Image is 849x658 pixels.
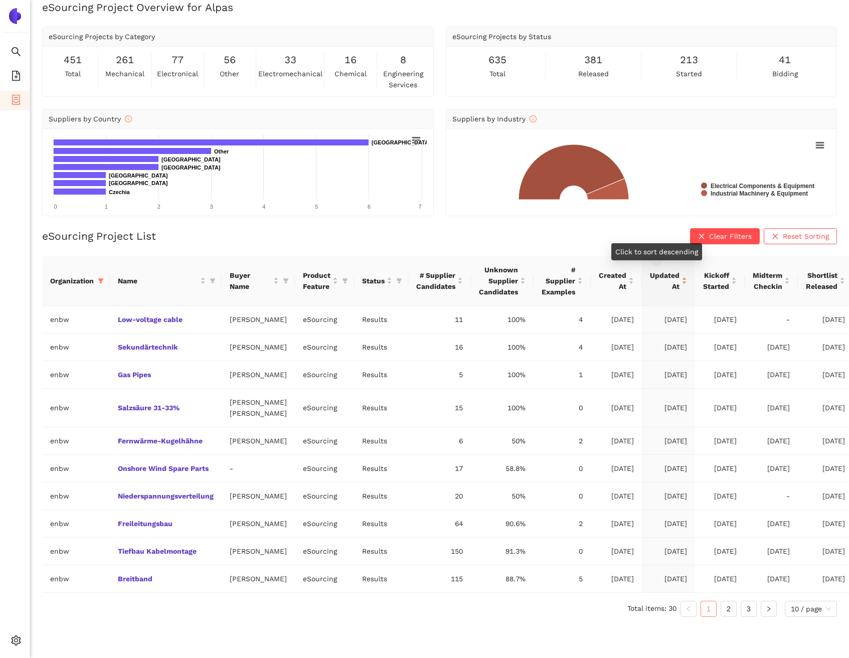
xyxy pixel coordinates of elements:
[711,183,814,190] text: Electrical Components & Equipment
[11,91,21,111] span: container
[295,256,354,306] th: this column's title is Product Feature,this column is sortable
[42,361,110,389] td: enbw
[105,204,108,210] text: 1
[354,510,408,538] td: Results
[584,52,602,68] span: 381
[591,389,642,427] td: [DATE]
[295,427,354,455] td: eSourcing
[695,389,745,427] td: [DATE]
[745,361,798,389] td: [DATE]
[295,361,354,389] td: eSourcing
[408,256,471,306] th: this column's title is # Supplier Candidates,this column is sortable
[471,361,534,389] td: 100%
[785,601,837,617] div: Page Size
[408,565,471,593] td: 115
[806,270,837,292] span: Shortlist Released
[783,231,829,242] span: Reset Sorting
[408,482,471,510] td: 20
[642,389,695,427] td: [DATE]
[109,173,168,179] text: [GEOGRAPHIC_DATA]
[695,334,745,361] td: [DATE]
[534,455,591,482] td: 0
[471,306,534,334] td: 100%
[695,256,745,306] th: this column's title is Kickoff Started,this column is sortable
[591,256,642,306] th: this column's title is Created At,this column is sortable
[591,427,642,455] td: [DATE]
[222,510,295,538] td: [PERSON_NAME]
[772,68,798,79] span: bidding
[222,482,295,510] td: [PERSON_NAME]
[125,115,132,122] span: info-circle
[452,115,537,123] span: Suppliers by Industry
[157,204,160,210] text: 2
[354,334,408,361] td: Results
[222,334,295,361] td: [PERSON_NAME]
[745,256,798,306] th: this column's title is Midterm Checkin,this column is sortable
[745,482,798,510] td: -
[591,334,642,361] td: [DATE]
[354,455,408,482] td: Results
[394,273,404,288] span: filter
[642,306,695,334] td: [DATE]
[354,306,408,334] td: Results
[695,361,745,389] td: [DATE]
[224,52,236,68] span: 56
[340,268,350,294] span: filter
[42,306,110,334] td: enbw
[258,68,322,79] span: electromechanical
[295,306,354,334] td: eSourcing
[295,482,354,510] td: eSourcing
[591,538,642,565] td: [DATE]
[489,68,505,79] span: total
[791,601,831,616] span: 10 / page
[379,68,427,90] span: engineering services
[721,601,736,616] a: 2
[230,270,271,292] span: Buyer Name
[408,389,471,427] td: 15
[591,361,642,389] td: [DATE]
[701,601,716,616] a: 1
[354,565,408,593] td: Results
[676,68,702,79] span: started
[354,389,408,427] td: Results
[471,256,534,306] th: this column's title is Unknown Supplier Candidates,this column is sortable
[303,270,330,292] span: Product Feature
[362,275,385,286] span: Status
[161,156,221,162] text: [GEOGRAPHIC_DATA]
[701,601,717,617] li: 1
[471,565,534,593] td: 88.7%
[222,538,295,565] td: [PERSON_NAME]
[157,68,198,79] span: electronical
[695,455,745,482] td: [DATE]
[745,510,798,538] td: [DATE]
[283,278,289,284] span: filter
[772,233,779,241] span: close
[408,334,471,361] td: 16
[578,68,609,79] span: released
[534,306,591,334] td: 4
[471,538,534,565] td: 91.3%
[7,8,23,24] img: Logo
[479,264,518,297] span: Unknown Supplier Candidates
[222,306,295,334] td: [PERSON_NAME]
[591,482,642,510] td: [DATE]
[418,204,421,210] text: 7
[534,389,591,427] td: 0
[761,601,777,617] button: right
[642,334,695,361] td: [DATE]
[471,334,534,361] td: 100%
[534,427,591,455] td: 2
[642,565,695,593] td: [DATE]
[42,389,110,427] td: enbw
[745,427,798,455] td: [DATE]
[222,565,295,593] td: [PERSON_NAME]
[745,565,798,593] td: [DATE]
[534,565,591,593] td: 5
[11,67,21,87] span: file-add
[703,270,729,292] span: Kickoff Started
[711,190,808,197] text: Industrial Machinery & Equipment
[42,334,110,361] td: enbw
[642,455,695,482] td: [DATE]
[368,204,371,210] text: 6
[416,270,455,292] span: # Supplier Candidates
